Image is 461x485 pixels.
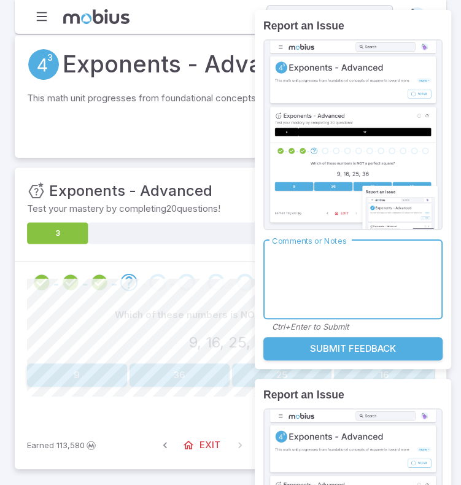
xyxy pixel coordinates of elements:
[27,91,397,105] p: This math unit progresses from foundational concepts of exponents toward more complex application...
[272,235,346,247] label: Comments or Notes
[27,439,98,451] p: Earn Mobius dollars to buy game boosters
[263,337,443,360] button: Submit Feedback
[27,363,127,387] button: 9
[115,308,347,322] p: Which of these numbers is NOT a perfect square?
[49,180,212,202] h3: Exponents - Advanced
[232,363,332,387] button: 25
[255,10,451,369] div: Report Issue
[189,332,273,354] h3: 9, 16, 25, 36
[263,18,443,34] h3: Report an Issue
[62,274,79,291] div: Review your answer
[120,274,138,291] div: Go to the next question
[229,434,251,456] span: On Latest Question
[439,14,447,25] button: close
[130,363,230,387] button: 36
[91,274,108,291] div: Review your answer
[263,387,443,403] h3: Report an Issue
[154,434,176,456] span: Previous Question
[33,274,50,291] div: Review your answer
[236,274,254,291] div: Go to the next question
[408,7,426,26] img: pentagon.svg
[178,274,195,291] div: Go to the next question
[200,438,220,452] span: Exit
[263,39,443,230] img: Screenshot
[27,48,60,81] a: Exponents
[56,439,85,451] span: 113,580
[272,322,349,332] i: Ctrl+Enter to Submit
[207,274,225,291] div: Go to the next question
[27,439,54,451] span: Earned
[176,433,229,457] a: Exit
[149,274,166,291] div: Go to the next question
[439,382,447,394] button: close
[27,202,434,215] p: Test your mastery by completing 20 questions!
[63,47,319,82] h1: Exponents - Advanced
